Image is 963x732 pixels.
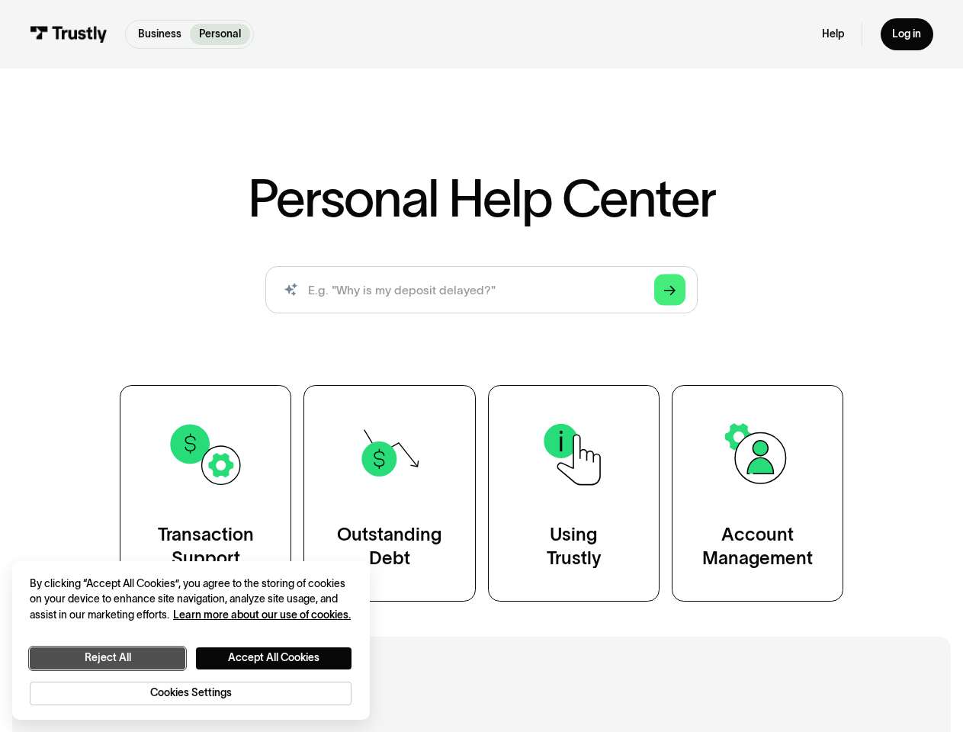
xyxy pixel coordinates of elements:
[672,385,843,601] a: AccountManagement
[30,647,185,669] button: Reject All
[30,576,351,624] div: By clicking “Accept All Cookies”, you agree to the storing of cookies on your device to enhance s...
[120,385,291,601] a: TransactionSupport
[488,385,660,601] a: UsingTrustly
[190,24,249,45] a: Personal
[129,24,190,45] a: Business
[158,523,254,571] div: Transaction Support
[547,523,601,571] div: Using Trustly
[196,647,351,669] button: Accept All Cookies
[822,27,844,41] a: Help
[199,27,241,43] p: Personal
[702,523,813,571] div: Account Management
[881,18,933,50] a: Log in
[248,172,715,224] h1: Personal Help Center
[30,26,108,42] img: Trustly Logo
[138,27,181,43] p: Business
[337,523,441,571] div: Outstanding Debt
[30,682,351,705] button: Cookies Settings
[30,576,351,705] div: Privacy
[12,561,370,720] div: Cookie banner
[303,385,475,601] a: OutstandingDebt
[173,609,351,621] a: More information about your privacy, opens in a new tab
[265,266,698,314] input: search
[265,266,698,314] form: Search
[892,27,921,41] div: Log in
